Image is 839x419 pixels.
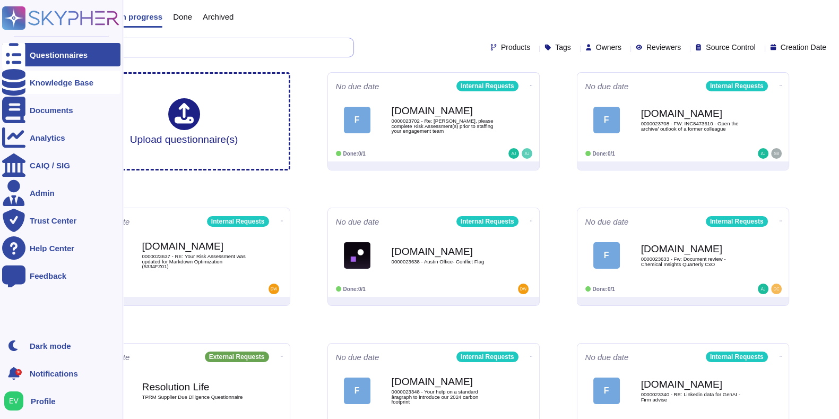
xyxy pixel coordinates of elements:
[641,379,747,389] b: [DOMAIN_NAME]
[593,286,615,292] span: Done: 0/1
[2,236,120,260] a: Help Center
[2,389,31,413] button: user
[392,389,498,405] span: 0000023348 - Your help on a standard âragraph to introduce our 2024 carbon footprint
[130,98,238,144] div: Upload questionnaire(s)
[392,246,498,256] b: [DOMAIN_NAME]
[2,126,120,149] a: Analytics
[30,272,66,280] div: Feedback
[593,378,620,404] div: F
[336,82,379,90] span: No due date
[344,242,370,269] img: Logo
[30,161,70,169] div: CAIQ / SIG
[501,44,530,51] span: Products
[119,13,162,21] span: In progress
[30,189,55,197] div: Admin
[30,370,78,378] span: Notifications
[344,378,370,404] div: F
[706,352,768,362] div: Internal Requests
[173,13,192,21] span: Done
[207,216,269,227] div: Internal Requests
[518,284,529,294] img: user
[585,82,629,90] span: No due date
[641,244,747,254] b: [DOMAIN_NAME]
[30,244,74,252] div: Help Center
[344,107,370,133] div: F
[596,44,621,51] span: Owners
[456,216,518,227] div: Internal Requests
[30,342,71,350] div: Dark mode
[456,352,518,362] div: Internal Requests
[456,81,518,91] div: Internal Requests
[771,148,782,159] img: user
[555,44,571,51] span: Tags
[593,151,615,157] span: Done: 0/1
[30,134,65,142] div: Analytics
[585,353,629,361] span: No due date
[2,209,120,232] a: Trust Center
[641,108,747,118] b: [DOMAIN_NAME]
[646,44,681,51] span: Reviewers
[30,217,76,225] div: Trust Center
[392,106,498,116] b: [DOMAIN_NAME]
[343,151,366,157] span: Done: 0/1
[641,256,747,267] span: 0000023633 - Fw: Document review - Chemical Insights Quarterly CxO
[2,71,120,94] a: Knowledge Base
[758,284,768,294] img: user
[142,254,248,269] span: 0000023637 - RE: Your Risk Assessment was updated for Markdown Optimization (5334FZ01)
[205,352,269,362] div: External Requests
[42,38,353,57] input: Search by keywords
[2,98,120,122] a: Documents
[641,392,747,402] span: 0000023340 - RE: Linkedin data for GenAI - Firm advise
[522,148,532,159] img: user
[30,106,73,114] div: Documents
[392,118,498,134] span: 0000023702 - Re: [PERSON_NAME], please complete Risk Assessment(s) prior to staffing your engagem...
[142,241,248,251] b: [DOMAIN_NAME]
[30,79,93,87] div: Knowledge Base
[706,216,768,227] div: Internal Requests
[142,395,248,400] span: TPRM Supplier Due Diligence Questionnaire
[641,121,747,131] span: 0000023708 - FW: INC8473610 - Open the archive/ outlook of a former colleague
[269,284,279,294] img: user
[508,148,519,159] img: user
[593,107,620,133] div: F
[336,218,379,226] span: No due date
[31,397,56,405] span: Profile
[4,391,23,411] img: user
[2,181,120,204] a: Admin
[585,218,629,226] span: No due date
[781,44,826,51] span: Creation Date
[2,264,120,287] a: Feedback
[392,259,498,264] span: 0000023638 - Austin Office- Conflict Flag
[336,353,379,361] span: No due date
[343,286,366,292] span: Done: 0/1
[2,153,120,177] a: CAIQ / SIG
[392,377,498,387] b: [DOMAIN_NAME]
[30,51,88,59] div: Questionnaires
[706,81,768,91] div: Internal Requests
[142,382,248,392] b: Resolution Life
[15,369,22,375] div: 9+
[771,284,782,294] img: user
[706,44,755,51] span: Source Control
[2,43,120,66] a: Questionnaires
[203,13,233,21] span: Archived
[593,242,620,269] div: F
[758,148,768,159] img: user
